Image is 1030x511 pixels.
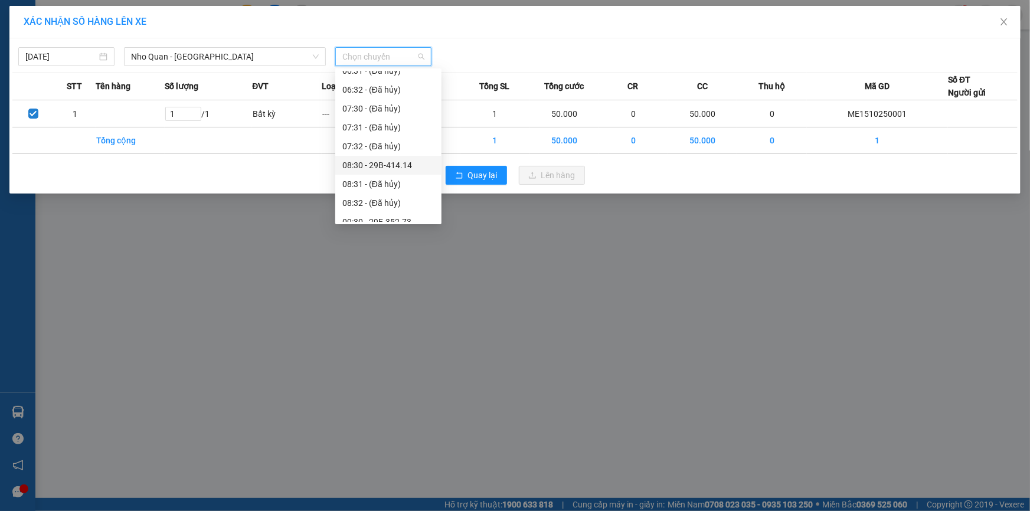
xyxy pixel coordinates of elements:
td: 50.000 [668,100,737,127]
td: 1 [807,127,949,154]
span: CC [697,80,708,93]
div: 09:30 - 29E-352.73 [342,215,434,228]
button: Close [988,6,1021,39]
span: Mã GD [865,80,890,93]
span: Nho Quan - Hà Nội [131,48,319,65]
span: Số lượng [165,80,198,93]
span: Thu hộ [758,80,785,93]
span: ĐVT [252,80,269,93]
span: Quay lại [468,169,498,182]
div: 08:30 - 29B-414.14 [342,159,434,172]
span: rollback [455,171,463,181]
td: 0 [737,100,806,127]
span: close [999,17,1009,27]
div: 08:31 - (Đã hủy) [342,178,434,191]
div: Số ĐT Người gửi [948,73,986,99]
td: 1 [54,100,95,127]
div: 06:31 - (Đã hủy) [342,64,434,77]
span: XÁC NHẬN SỐ HÀNG LÊN XE [24,16,146,27]
span: down [312,53,319,60]
span: Chọn chuyến [342,48,424,65]
div: 06:32 - (Đã hủy) [342,83,434,96]
button: rollbackQuay lại [446,166,507,185]
span: STT [67,80,82,93]
td: --- [322,100,391,127]
td: 0 [737,127,806,154]
td: Bất kỳ [252,100,321,127]
div: 08:32 - (Đã hủy) [342,196,434,209]
td: 0 [599,127,668,154]
span: Tên hàng [96,80,130,93]
div: 07:32 - (Đã hủy) [342,140,434,153]
div: 07:30 - (Đã hủy) [342,102,434,115]
span: Loại hàng [322,80,359,93]
td: 0 [599,100,668,127]
td: ME1510250001 [807,100,949,127]
td: 1 [460,100,529,127]
input: 15/10/2025 [25,50,97,63]
span: Tổng cước [544,80,584,93]
td: / 1 [165,100,252,127]
span: Tổng SL [479,80,509,93]
span: CR [628,80,639,93]
td: 50.000 [529,127,599,154]
button: uploadLên hàng [519,166,585,185]
td: Tổng cộng [96,127,165,154]
div: 07:31 - (Đã hủy) [342,121,434,134]
td: 1 [460,127,529,154]
td: 50.000 [668,127,737,154]
td: 50.000 [529,100,599,127]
